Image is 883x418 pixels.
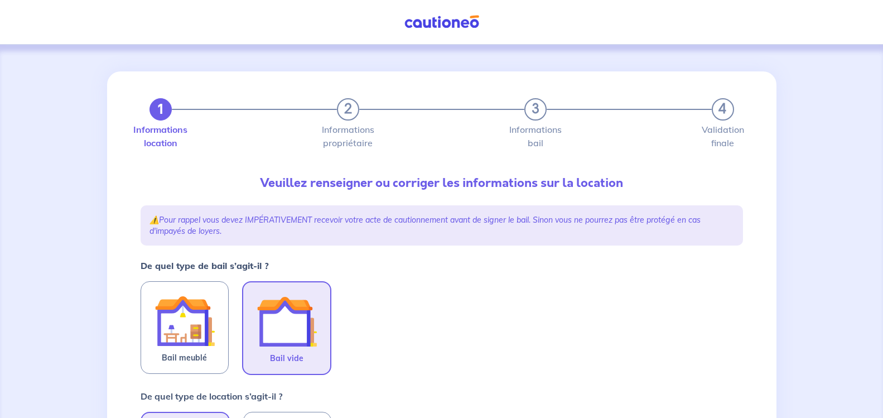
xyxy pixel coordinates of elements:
p: ⚠️ [149,214,734,237]
img: illu_empty_lease.svg [257,291,317,352]
span: Bail vide [270,352,303,365]
label: Validation finale [712,125,734,147]
p: De quel type de location s’agit-il ? [141,390,282,403]
label: Informations bail [524,125,547,147]
strong: De quel type de bail s’agit-il ? [141,260,269,271]
label: Informations propriétaire [337,125,359,147]
img: illu_furnished_lease.svg [155,291,215,351]
img: Cautioneo [400,15,484,29]
em: Pour rappel vous devez IMPÉRATIVEMENT recevoir votre acte de cautionnement avant de signer le bai... [149,215,701,236]
p: Veuillez renseigner ou corriger les informations sur la location [141,174,743,192]
span: Bail meublé [162,351,207,364]
button: 1 [149,98,172,121]
label: Informations location [149,125,172,147]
